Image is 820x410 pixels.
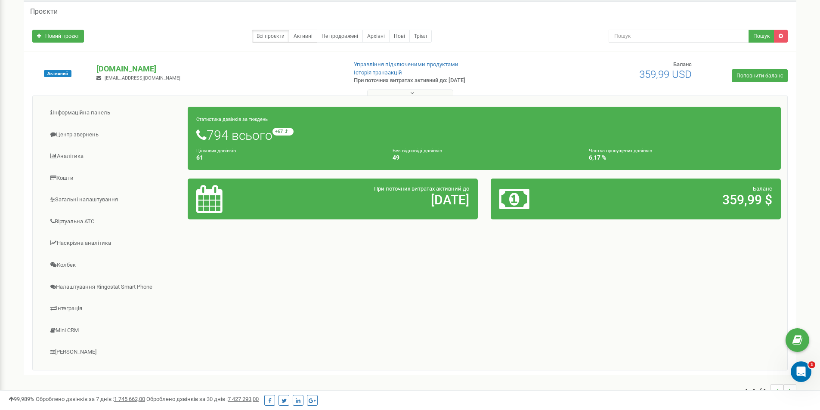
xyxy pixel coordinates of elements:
a: [PERSON_NAME] [39,342,188,363]
span: [EMAIL_ADDRESS][DOMAIN_NAME] [105,75,180,81]
h4: 49 [393,154,576,161]
span: Оброблено дзвінків за 30 днів : [146,396,259,402]
a: Історія транзакцій [354,69,402,76]
iframe: Intercom live chat [791,361,811,382]
h4: 6,17 % [589,154,772,161]
span: 99,989% [9,396,34,402]
h2: 359,99 $ [594,193,772,207]
span: 1 - 1 of 1 [745,384,770,397]
span: Баланс [673,61,692,68]
a: Архівні [362,30,390,43]
small: Статистика дзвінків за тиждень [196,117,268,122]
p: При поточних витратах активний до: [DATE] [354,77,533,85]
small: +67 [272,128,294,136]
h4: 61 [196,154,380,161]
a: Загальні налаштування [39,189,188,210]
a: Колбек [39,255,188,276]
span: 1 [808,361,815,368]
u: 7 427 293,00 [228,396,259,402]
a: Управління підключеними продуктами [354,61,458,68]
a: Всі проєкти [252,30,289,43]
a: Інформаційна панель [39,102,188,123]
span: Активний [44,70,71,77]
a: Наскрізна аналітика [39,233,188,254]
a: Поповнити баланс [732,69,788,82]
nav: ... [745,376,796,406]
button: Пошук [749,30,774,43]
span: Оброблено дзвінків за 7 днів : [36,396,145,402]
h2: [DATE] [291,193,469,207]
small: Без відповіді дзвінків [393,148,442,154]
a: Налаштування Ringostat Smart Phone [39,277,188,298]
a: Кошти [39,168,188,189]
span: Баланс [753,185,772,192]
h1: 794 всього [196,128,772,142]
small: Частка пропущених дзвінків [589,148,652,154]
a: Не продовжені [317,30,363,43]
small: Цільових дзвінків [196,148,236,154]
a: Віртуальна АТС [39,211,188,232]
h5: Проєкти [30,8,58,15]
p: [DOMAIN_NAME] [96,63,340,74]
a: Тріал [409,30,432,43]
u: 1 745 662,00 [114,396,145,402]
span: 359,99 USD [639,68,692,80]
span: При поточних витратах активний до [374,185,469,192]
input: Пошук [609,30,749,43]
a: Mini CRM [39,320,188,341]
a: Інтеграція [39,298,188,319]
a: Нові [389,30,410,43]
a: Центр звернень [39,124,188,145]
a: Новий проєкт [32,30,84,43]
a: Аналiтика [39,146,188,167]
a: Активні [289,30,317,43]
